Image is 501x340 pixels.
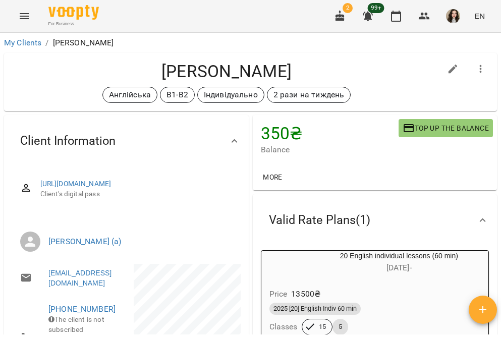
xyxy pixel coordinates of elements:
[4,38,41,47] a: My Clients
[4,37,497,49] nav: breadcrumb
[40,180,112,188] a: [URL][DOMAIN_NAME]
[20,133,116,149] span: Client Information
[267,87,351,103] div: 2 рази на тиждень
[313,322,332,331] span: 15
[53,37,114,49] p: [PERSON_NAME]
[102,87,157,103] div: Англійська
[261,171,285,183] span: More
[470,7,489,25] button: EN
[12,61,441,82] h4: [PERSON_NAME]
[12,4,36,28] button: Menu
[204,89,258,101] p: Індивідуально
[261,251,310,275] div: 20 English individual lessons (60 min)
[368,3,384,13] span: 99+
[273,89,345,101] p: 2 рази на тиждень
[403,122,489,134] span: Top up the balance
[48,21,99,27] span: For Business
[261,123,399,144] h4: 350 ₴
[343,3,353,13] span: 2
[399,119,493,137] button: Top up the balance
[386,263,412,272] span: [DATE] -
[291,288,320,300] p: 13500 ₴
[269,320,298,334] h6: Classes
[269,304,361,313] span: 2025 [20] English Indiv 60 min
[48,5,99,20] img: Voopty Logo
[310,251,489,275] div: 20 English individual lessons (60 min)
[160,87,195,103] div: B1-B2
[166,89,188,101] p: B1-B2
[45,37,48,49] li: /
[253,194,497,246] div: Valid Rate Plans(1)
[197,87,264,103] div: Індивідуально
[269,287,288,301] h6: Price
[4,115,249,167] div: Client Information
[40,189,233,199] span: Client's digital pass
[332,322,348,331] span: 5
[474,11,485,21] span: EN
[257,168,289,186] button: More
[48,237,122,246] a: [PERSON_NAME] (а)
[109,89,151,101] p: Англійська
[261,144,399,156] span: Balance
[48,304,116,314] a: [PHONE_NUMBER]
[269,212,370,228] span: Valid Rate Plans ( 1 )
[446,9,460,23] img: ebd0ea8fb81319dcbaacf11cd4698c16.JPG
[48,268,116,288] a: [EMAIL_ADDRESS][DOMAIN_NAME]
